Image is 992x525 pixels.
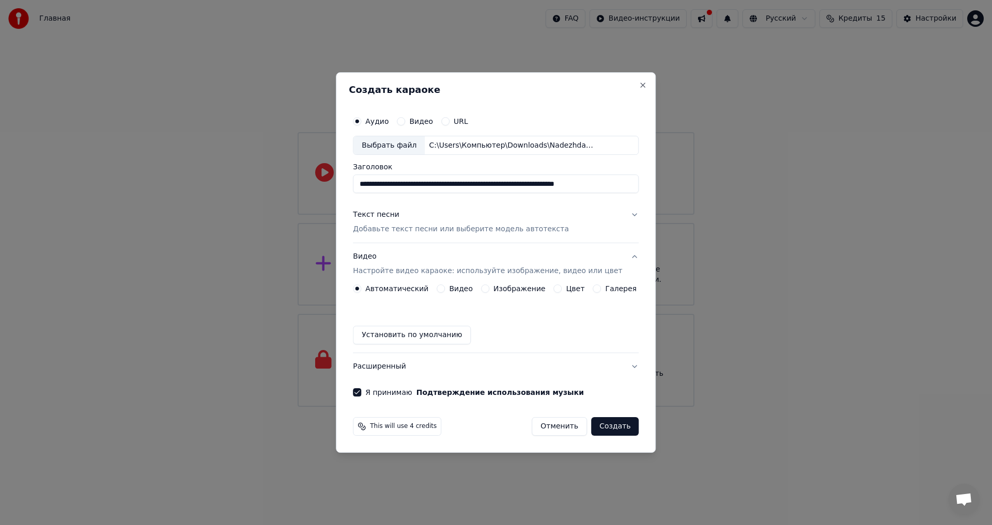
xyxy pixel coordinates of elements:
[532,417,587,436] button: Отменить
[353,164,639,171] label: Заголовок
[353,266,622,276] p: Настройте видео караоке: используйте изображение, видео или цвет
[566,285,585,292] label: Цвет
[425,140,600,151] div: C:\Users\Компьютер\Downloads\Nadezhda_Kadysheva_i_Aleksejj_Goman_-_Esli_mozhesh_pomoch_-_pomogi_7...
[353,136,425,155] div: Выбрать файл
[353,244,639,285] button: ВидеоНастройте видео караоке: используйте изображение, видео или цвет
[606,285,637,292] label: Галерея
[365,389,584,396] label: Я принимаю
[353,252,622,277] div: Видео
[493,285,546,292] label: Изображение
[353,225,569,235] p: Добавьте текст песни или выберите модель автотекста
[591,417,639,436] button: Создать
[353,202,639,243] button: Текст песниДобавьте текст песни или выберите модель автотекста
[409,118,433,125] label: Видео
[353,284,639,353] div: ВидеоНастройте видео караоке: используйте изображение, видео или цвет
[353,326,471,344] button: Установить по умолчанию
[454,118,468,125] label: URL
[349,85,643,94] h2: Создать караоке
[365,118,389,125] label: Аудио
[353,210,399,220] div: Текст песни
[449,285,473,292] label: Видео
[370,422,437,431] span: This will use 4 credits
[416,389,584,396] button: Я принимаю
[365,285,428,292] label: Автоматический
[353,353,639,380] button: Расширенный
